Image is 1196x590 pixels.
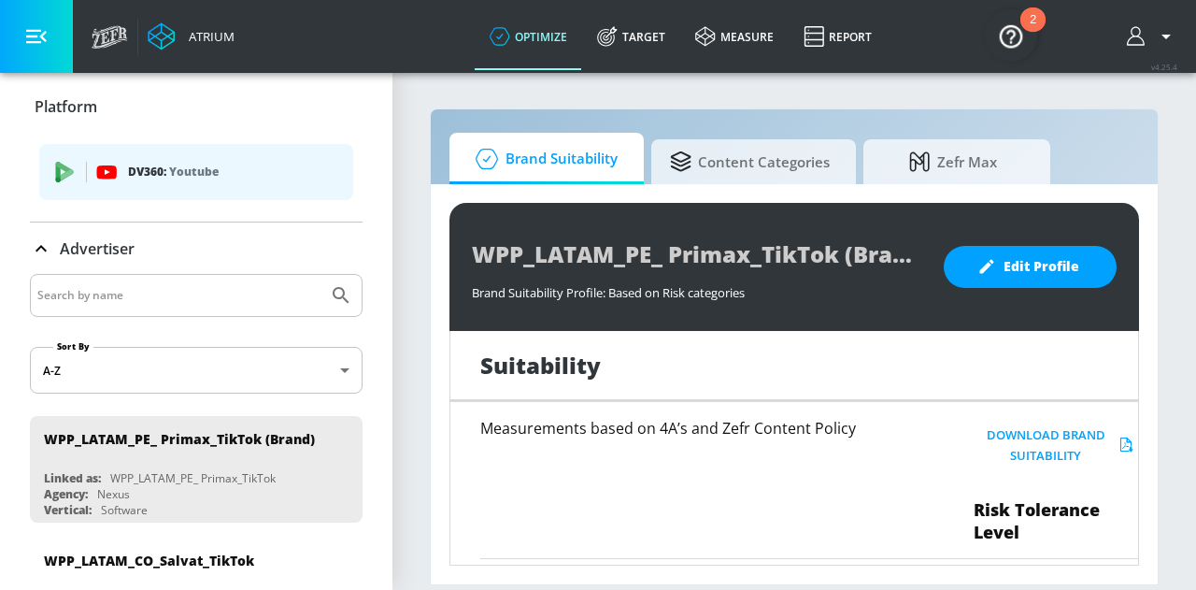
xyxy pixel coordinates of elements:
div: 2 [1030,20,1036,44]
a: Target [582,3,680,70]
span: Zefr Max [882,139,1024,184]
button: Edit Profile [944,246,1117,288]
div: Brand Suitability Profile: Based on Risk categories [472,275,925,301]
div: Software [101,502,148,518]
span: Content Categories [670,139,830,184]
div: Platform [30,80,363,133]
label: Sort By [53,340,93,353]
a: optimize [475,3,582,70]
button: Open Resource Center, 2 new notifications [985,9,1037,62]
button: Download Brand Suitability [974,421,1138,471]
ul: list of platforms [39,137,353,212]
p: DV360: [128,162,338,182]
div: Advertiser [30,223,363,275]
div: WPP_LATAM_PE_ Primax_TikTok (Brand)Linked as:WPP_LATAM_PE_ Primax_TikTokAgency:NexusVertical:Soft... [30,416,363,523]
a: Atrium [148,22,235,50]
div: Agency: [44,486,88,502]
span: Edit Profile [981,255,1079,279]
h6: Measurements based on 4A’s and Zefr Content Policy [480,421,918,436]
div: Platform [30,132,363,222]
div: A-Z [30,347,363,394]
p: Platform [35,96,97,117]
div: Atrium [181,28,235,45]
div: DV360: Youtube [39,144,353,200]
a: Report [789,3,887,70]
input: Search by name [37,283,320,308]
span: Brand Suitability [468,137,618,181]
a: measure [680,3,789,70]
p: Advertiser [60,238,135,259]
div: Nexus [97,486,130,502]
span: v 4.25.4 [1151,62,1177,72]
h1: Suitability [480,350,601,381]
div: WPP_LATAM_PE_ Primax_TikTok (Brand) [44,430,315,448]
div: Linked as: [44,470,101,486]
span: Risk Tolerance Level [974,498,1138,543]
div: WPP_LATAM_CO_Salvat_TikTok [44,552,254,569]
div: WPP_LATAM_PE_ Primax_TikTok [110,470,276,486]
div: Vertical: [44,502,92,518]
p: Youtube [169,162,219,181]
